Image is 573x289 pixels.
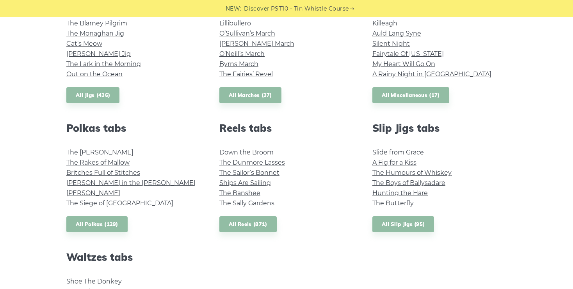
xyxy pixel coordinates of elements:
[372,122,507,134] h2: Slip Jigs tabs
[219,179,271,187] a: Ships Are Sailing
[66,159,130,166] a: The Rakes of Mallow
[372,40,410,47] a: Silent Night
[66,122,201,134] h2: Polkas tabs
[66,149,133,156] a: The [PERSON_NAME]
[372,199,414,207] a: The Butterfly
[244,4,270,13] span: Discover
[372,30,421,37] a: Auld Lang Syne
[372,169,452,176] a: The Humours of Whiskey
[372,20,397,27] a: Killeagh
[219,199,274,207] a: The Sally Gardens
[219,122,354,134] h2: Reels tabs
[372,70,491,78] a: A Rainy Night in [GEOGRAPHIC_DATA]
[372,149,424,156] a: Slide from Grace
[219,40,294,47] a: [PERSON_NAME] March
[66,30,124,37] a: The Monaghan Jig
[66,60,141,68] a: The Lark in the Morning
[226,4,242,13] span: NEW:
[219,50,265,57] a: O’Neill’s March
[271,4,349,13] a: PST10 - Tin Whistle Course
[219,70,273,78] a: The Fairies’ Revel
[219,20,251,27] a: Lillibullero
[66,251,201,263] h2: Waltzes tabs
[219,149,274,156] a: Down the Broom
[219,60,258,68] a: Byrns March
[219,216,277,232] a: All Reels (871)
[66,87,119,103] a: All Jigs (436)
[219,87,281,103] a: All Marches (37)
[372,189,428,197] a: Hunting the Hare
[66,189,120,197] a: [PERSON_NAME]
[372,60,435,68] a: My Heart Will Go On
[66,70,123,78] a: Out on the Ocean
[219,159,285,166] a: The Dunmore Lasses
[66,278,122,285] a: Shoe The Donkey
[66,199,173,207] a: The Siege of [GEOGRAPHIC_DATA]
[372,50,444,57] a: Fairytale Of [US_STATE]
[219,189,260,197] a: The Banshee
[372,159,416,166] a: A Fig for a Kiss
[66,20,127,27] a: The Blarney Pilgrim
[66,50,131,57] a: [PERSON_NAME] Jig
[372,179,445,187] a: The Boys of Ballysadare
[66,179,196,187] a: [PERSON_NAME] in the [PERSON_NAME]
[66,40,102,47] a: Cat’s Meow
[219,169,279,176] a: The Sailor’s Bonnet
[219,30,275,37] a: O’Sullivan’s March
[372,87,449,103] a: All Miscellaneous (17)
[66,169,140,176] a: Britches Full of Stitches
[66,216,128,232] a: All Polkas (129)
[372,216,434,232] a: All Slip Jigs (95)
